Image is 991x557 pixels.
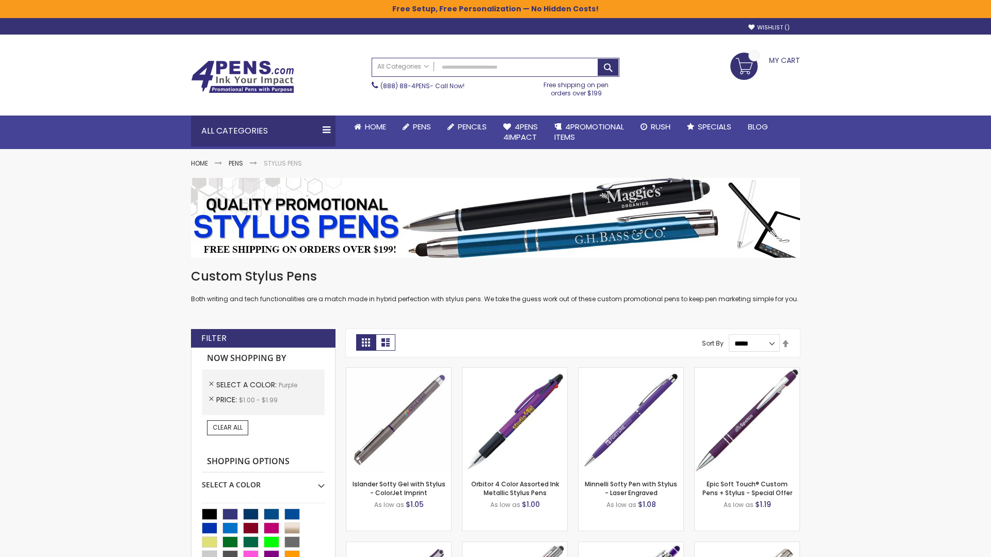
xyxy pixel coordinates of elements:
[202,451,325,473] strong: Shopping Options
[216,395,239,405] span: Price
[413,121,431,132] span: Pens
[346,542,451,550] a: Avendale Velvet Touch Stylus Gel Pen-Purple
[462,542,567,550] a: Tres-Chic with Stylus Metal Pen - Standard Laser-Purple
[229,159,243,168] a: Pens
[755,499,771,510] span: $1.19
[346,367,451,376] a: Islander Softy Gel with Stylus - ColorJet Imprint-Purple
[546,116,632,149] a: 4PROMOTIONALITEMS
[638,499,656,510] span: $1.08
[191,178,800,258] img: Stylus Pens
[374,500,404,509] span: As low as
[394,116,439,138] a: Pens
[213,423,243,432] span: Clear All
[377,62,429,71] span: All Categories
[202,348,325,369] strong: Now Shopping by
[554,121,624,142] span: 4PROMOTIONAL ITEMS
[503,121,538,142] span: 4Pens 4impact
[695,367,800,376] a: 4P-MS8B-Purple
[695,368,800,472] img: 4P-MS8B-Purple
[533,77,620,97] div: Free shipping on pen orders over $199
[698,121,731,132] span: Specials
[380,81,430,90] a: (888) 88-4PENS
[380,81,465,90] span: - Call Now!
[191,159,208,168] a: Home
[585,480,677,497] a: Minnelli Softy Pen with Stylus - Laser Engraved
[191,116,335,146] div: All Categories
[202,472,325,490] div: Select A Color
[191,268,800,304] div: Both writing and tech functionalities are a match made in hybrid perfection with stylus pens. We ...
[579,542,683,550] a: Phoenix Softy with Stylus Pen - Laser-Purple
[346,368,451,472] img: Islander Softy Gel with Stylus - ColorJet Imprint-Purple
[264,159,302,168] strong: Stylus Pens
[353,480,445,497] a: Islander Softy Gel with Stylus - ColorJet Imprint
[346,116,394,138] a: Home
[490,500,520,509] span: As low as
[740,116,776,138] a: Blog
[372,58,434,75] a: All Categories
[458,121,487,132] span: Pencils
[239,396,278,404] span: $1.00 - $1.99
[748,24,790,31] a: Wishlist
[724,500,754,509] span: As low as
[462,368,567,472] img: Orbitor 4 Color Assorted Ink Metallic Stylus Pens-Purple
[279,381,297,389] span: Purple
[356,334,376,351] strong: Grid
[748,121,768,132] span: Blog
[462,367,567,376] a: Orbitor 4 Color Assorted Ink Metallic Stylus Pens-Purple
[207,420,248,435] a: Clear All
[632,116,679,138] a: Rush
[191,268,800,285] h1: Custom Stylus Pens
[191,60,294,93] img: 4Pens Custom Pens and Promotional Products
[365,121,386,132] span: Home
[579,367,683,376] a: Minnelli Softy Pen with Stylus - Laser Engraved-Purple
[522,499,540,510] span: $1.00
[216,380,279,390] span: Select A Color
[695,542,800,550] a: Tres-Chic Touch Pen - Standard Laser-Purple
[702,480,792,497] a: Epic Soft Touch® Custom Pens + Stylus - Special Offer
[439,116,495,138] a: Pencils
[702,339,724,348] label: Sort By
[579,368,683,472] img: Minnelli Softy Pen with Stylus - Laser Engraved-Purple
[471,480,559,497] a: Orbitor 4 Color Assorted Ink Metallic Stylus Pens
[495,116,546,149] a: 4Pens4impact
[679,116,740,138] a: Specials
[406,499,424,510] span: $1.05
[651,121,670,132] span: Rush
[606,500,636,509] span: As low as
[201,333,227,344] strong: Filter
